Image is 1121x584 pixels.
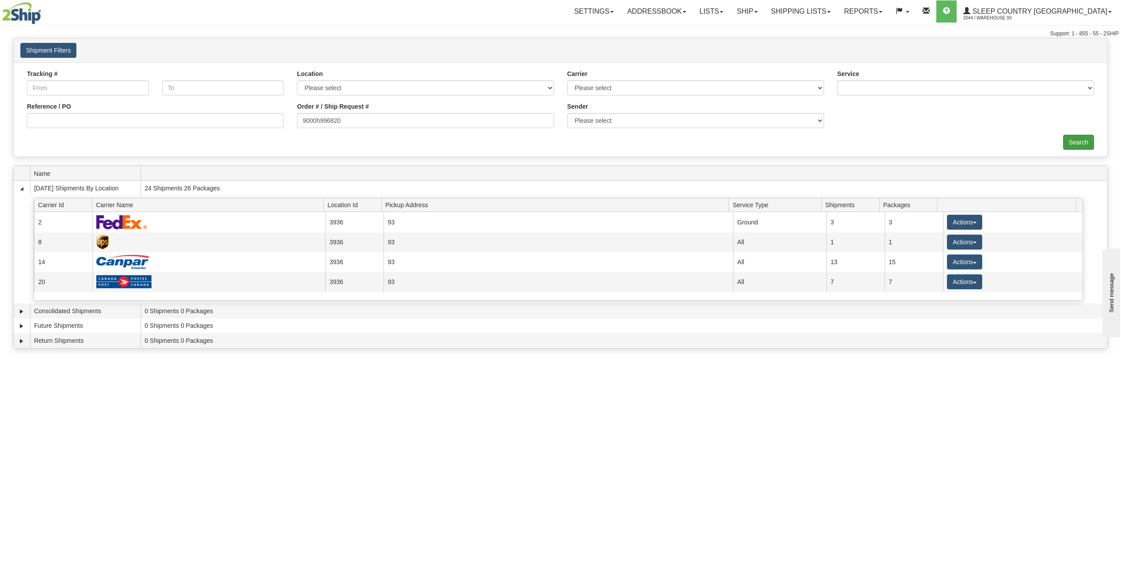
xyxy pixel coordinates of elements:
a: Lists [693,0,730,23]
span: Shipments [825,198,879,212]
a: Shipping lists [764,0,837,23]
td: 2 [34,212,92,232]
div: Support: 1 - 855 - 55 - 2SHIP [2,30,1119,38]
td: 93 [384,232,733,252]
a: Expand [17,307,26,316]
button: Actions [947,235,982,250]
td: Consolidated Shipments [30,303,141,319]
span: Sleep Country [GEOGRAPHIC_DATA] [970,8,1107,15]
td: 0 Shipments 0 Packages [141,319,1107,334]
td: All [733,232,826,252]
label: Sender [567,102,588,111]
td: 93 [384,212,733,232]
td: 3936 [325,212,384,232]
a: Ship [730,0,764,23]
label: Order # / Ship Request # [297,102,369,111]
span: Packages [883,198,937,212]
label: Service [837,69,859,78]
img: Canada Post [96,275,152,289]
td: 13 [826,252,885,272]
span: Carrier Id [38,198,92,212]
label: Reference / PO [27,102,71,111]
a: Collapse [17,184,26,193]
span: Service Type [733,198,821,212]
input: Search [1063,135,1094,150]
td: 1 [826,232,885,252]
label: Carrier [567,69,588,78]
td: All [733,272,826,292]
iframe: chat widget [1101,247,1120,337]
img: Canpar [96,255,149,269]
button: Actions [947,274,982,289]
td: 3 [885,212,943,232]
a: Reports [837,0,889,23]
td: 1 [885,232,943,252]
input: To [162,80,284,95]
td: 3936 [325,272,384,292]
td: 0 Shipments 0 Packages [141,303,1107,319]
a: Expand [17,322,26,330]
td: 7 [826,272,885,292]
img: FedEx Express® [96,215,147,229]
a: Addressbook [620,0,693,23]
span: Carrier Name [96,198,323,212]
td: All [733,252,826,272]
span: 2044 / Warehouse 93 [963,14,1030,23]
td: 3 [826,212,885,232]
a: Settings [567,0,620,23]
img: logo2044.jpg [2,2,41,24]
td: 3936 [325,252,384,272]
td: Future Shipments [30,319,141,334]
td: 93 [384,252,733,272]
label: Location [297,69,323,78]
td: 15 [885,252,943,272]
label: Tracking # [27,69,57,78]
td: Ground [733,212,826,232]
a: Expand [17,337,26,345]
td: 3936 [325,232,384,252]
td: 0 Shipments 0 Packages [141,333,1107,348]
td: 20 [34,272,92,292]
span: Name [34,167,141,180]
td: 7 [885,272,943,292]
td: 8 [34,232,92,252]
input: From [27,80,149,95]
span: Location Id [327,198,381,212]
td: 93 [384,272,733,292]
td: Return Shipments [30,333,141,348]
img: UPS [96,235,109,250]
span: Pickup Address [385,198,729,212]
td: 24 Shipments 26 Packages [141,181,1107,196]
button: Shipment Filters [20,43,76,58]
button: Actions [947,215,982,230]
td: [DATE] Shipments By Location [30,181,141,196]
a: Sleep Country [GEOGRAPHIC_DATA] 2044 / Warehouse 93 [957,0,1118,23]
div: Send message [7,8,82,14]
button: Actions [947,254,982,269]
td: 14 [34,252,92,272]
